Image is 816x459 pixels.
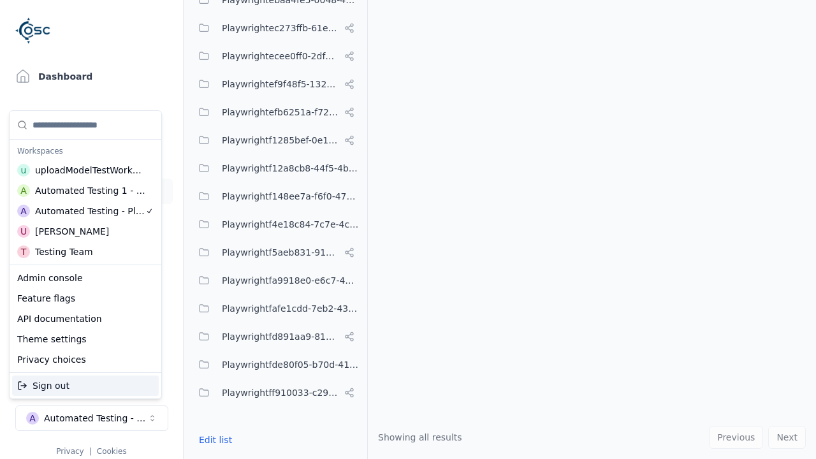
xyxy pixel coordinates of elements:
div: API documentation [12,309,159,329]
div: Suggestions [10,265,161,372]
div: A [17,205,30,217]
div: Testing Team [35,245,93,258]
div: Automated Testing 1 - Playwright [35,184,146,197]
div: Suggestions [10,373,161,398]
div: Workspaces [12,142,159,160]
div: Automated Testing - Playwright [35,205,145,217]
div: A [17,184,30,197]
div: U [17,225,30,238]
div: Theme settings [12,329,159,349]
div: uploadModelTestWorkspace [35,164,145,177]
div: u [17,164,30,177]
div: Privacy choices [12,349,159,370]
div: Admin console [12,268,159,288]
div: Suggestions [10,111,161,265]
div: Feature flags [12,288,159,309]
div: Sign out [12,375,159,396]
div: T [17,245,30,258]
div: [PERSON_NAME] [35,225,109,238]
